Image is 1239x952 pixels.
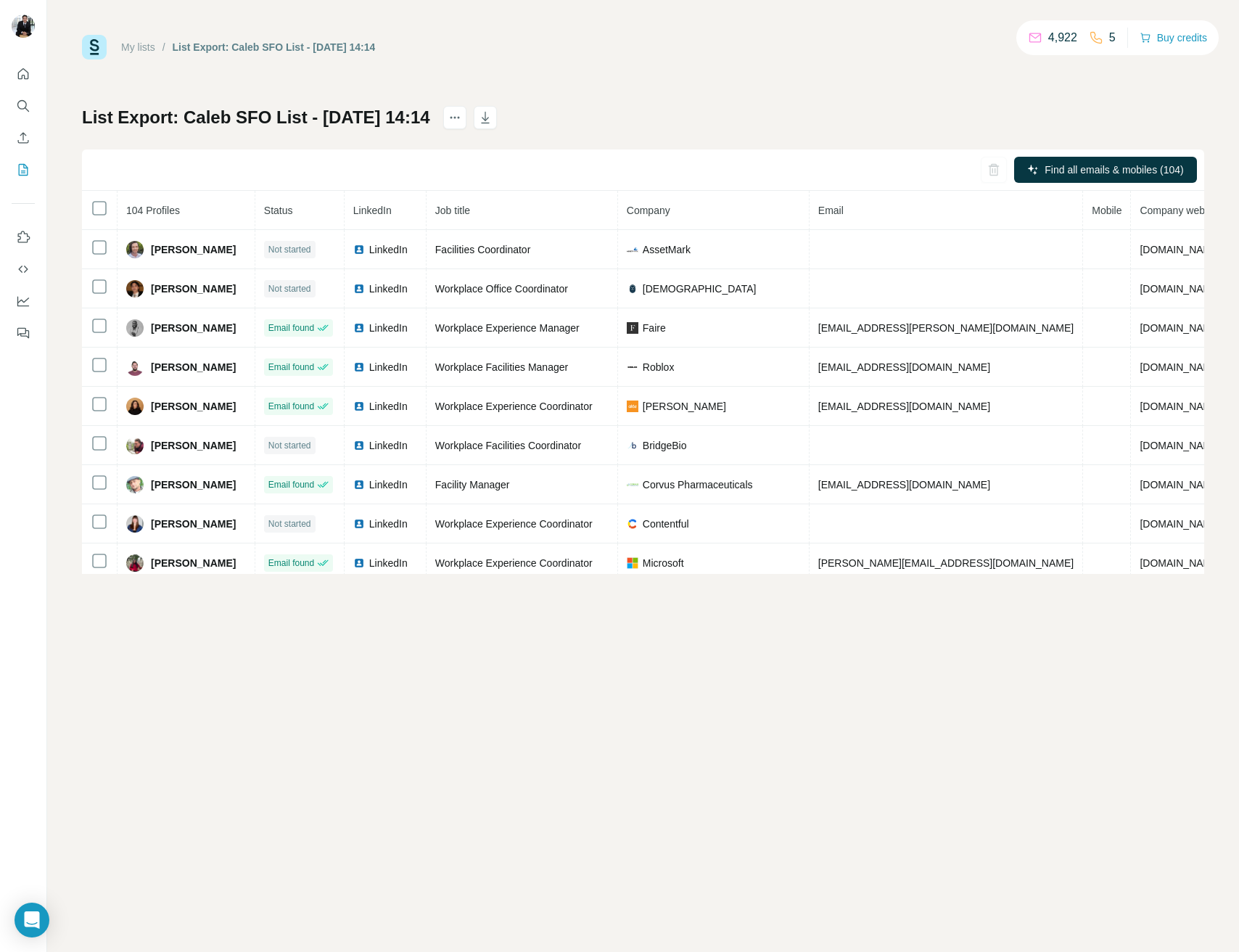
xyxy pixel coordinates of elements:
span: [PERSON_NAME] [151,477,236,492]
span: [PERSON_NAME] [151,438,236,453]
span: LinkedIn [369,517,408,531]
img: company-logo [627,557,638,569]
p: 5 [1109,29,1116,46]
span: [PERSON_NAME][EMAIL_ADDRESS][DOMAIN_NAME] [818,557,1074,569]
span: Not started [268,517,311,530]
span: [DOMAIN_NAME] [1140,518,1221,530]
span: LinkedIn [369,242,408,257]
span: Workplace Experience Coordinator [435,557,593,569]
span: [DOMAIN_NAME] [1140,557,1221,569]
span: Not started [268,439,311,452]
img: Avatar [126,437,144,454]
li: / [162,40,165,54]
span: BridgeBio [643,438,687,453]
span: [PERSON_NAME] [151,360,236,374]
img: Avatar [126,398,144,415]
button: My lists [12,157,35,183]
img: LinkedIn logo [353,244,365,255]
img: company-logo [627,322,638,334]
span: LinkedIn [369,282,408,296]
span: [PERSON_NAME] [151,321,236,335]
img: Avatar [126,280,144,297]
span: Microsoft [643,556,684,570]
span: Email found [268,557,314,570]
span: [DOMAIN_NAME] [1140,244,1221,255]
img: company-logo [627,361,638,373]
img: company-logo [627,244,638,255]
div: List Export: Caleb SFO List - [DATE] 14:14 [173,40,376,54]
button: Use Surfe on LinkedIn [12,224,35,250]
img: LinkedIn logo [353,518,365,530]
span: [PERSON_NAME] [151,282,236,296]
span: [EMAIL_ADDRESS][PERSON_NAME][DOMAIN_NAME] [818,322,1074,334]
span: [DOMAIN_NAME] [1140,401,1221,412]
span: [DOMAIN_NAME] [1140,322,1221,334]
span: Status [264,205,293,216]
span: Facilities Coordinator [435,244,531,255]
img: Avatar [126,358,144,376]
span: LinkedIn [369,438,408,453]
img: Avatar [126,476,144,493]
span: [DOMAIN_NAME] [1140,479,1221,491]
span: LinkedIn [369,556,408,570]
a: My lists [121,41,155,53]
span: [EMAIL_ADDRESS][DOMAIN_NAME] [818,479,990,491]
span: [PERSON_NAME] [151,242,236,257]
button: Feedback [12,320,35,346]
span: LinkedIn [353,205,392,216]
span: Workplace Experience Manager [435,322,580,334]
span: [DEMOGRAPHIC_DATA] [643,282,757,296]
span: [EMAIL_ADDRESS][DOMAIN_NAME] [818,401,990,412]
span: [PERSON_NAME] [151,517,236,531]
span: Workplace Facilities Manager [435,361,568,373]
span: Workplace Experience Coordinator [435,401,593,412]
img: Avatar [12,15,35,38]
img: company-logo [627,440,638,451]
span: [DOMAIN_NAME] [1140,283,1221,295]
span: Email [818,205,844,216]
button: Search [12,93,35,119]
span: LinkedIn [369,399,408,414]
img: LinkedIn logo [353,479,365,491]
span: Email found [268,321,314,335]
span: LinkedIn [369,477,408,492]
span: Job title [435,205,470,216]
span: [PERSON_NAME] [151,399,236,414]
span: Contentful [643,517,689,531]
span: 104 Profiles [126,205,180,216]
h1: List Export: Caleb SFO List - [DATE] 14:14 [82,106,430,129]
span: Email found [268,361,314,374]
span: [DOMAIN_NAME] [1140,361,1221,373]
span: [DOMAIN_NAME] [1140,440,1221,451]
img: Avatar [126,319,144,337]
span: [EMAIL_ADDRESS][DOMAIN_NAME] [818,361,990,373]
span: Email found [268,400,314,413]
button: Enrich CSV [12,125,35,151]
span: Roblox [643,360,675,374]
button: Buy credits [1140,28,1207,48]
span: Company website [1140,205,1220,216]
p: 4,922 [1048,29,1077,46]
img: Avatar [126,241,144,258]
span: Company [627,205,670,216]
img: company-logo [627,518,638,530]
span: Mobile [1092,205,1121,216]
img: LinkedIn logo [353,401,365,412]
button: Dashboard [12,288,35,314]
span: Faire [643,321,666,335]
img: company-logo [627,283,638,295]
img: LinkedIn logo [353,283,365,295]
img: LinkedIn logo [353,440,365,451]
img: company-logo [627,479,638,491]
span: Email found [268,478,314,491]
span: LinkedIn [369,360,408,374]
div: Open Intercom Messenger [15,903,49,937]
button: Use Surfe API [12,256,35,282]
span: Workplace Office Coordinator [435,283,568,295]
img: LinkedIn logo [353,557,365,569]
span: Corvus Pharmaceuticals [643,477,753,492]
span: Find all emails & mobiles (104) [1045,163,1183,177]
button: Find all emails & mobiles (104) [1014,157,1197,183]
span: Facility Manager [435,479,510,491]
span: Workplace Facilities Coordinator [435,440,581,451]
